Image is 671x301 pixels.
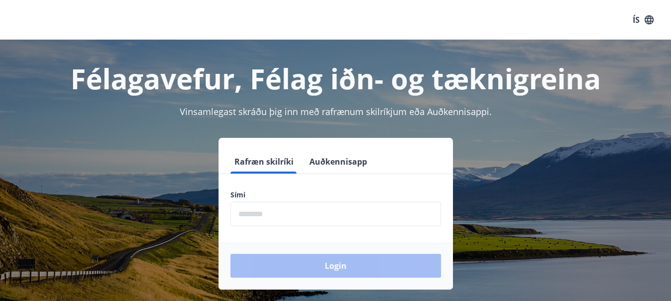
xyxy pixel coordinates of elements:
[627,11,659,29] button: ÍS
[180,106,492,118] span: Vinsamlegast skráðu þig inn með rafrænum skilríkjum eða Auðkennisappi.
[230,190,441,200] label: Sími
[305,150,371,174] button: Auðkennisapp
[230,150,298,174] button: Rafræn skilríki
[12,60,659,97] h1: Félagavefur, Félag iðn- og tæknigreina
